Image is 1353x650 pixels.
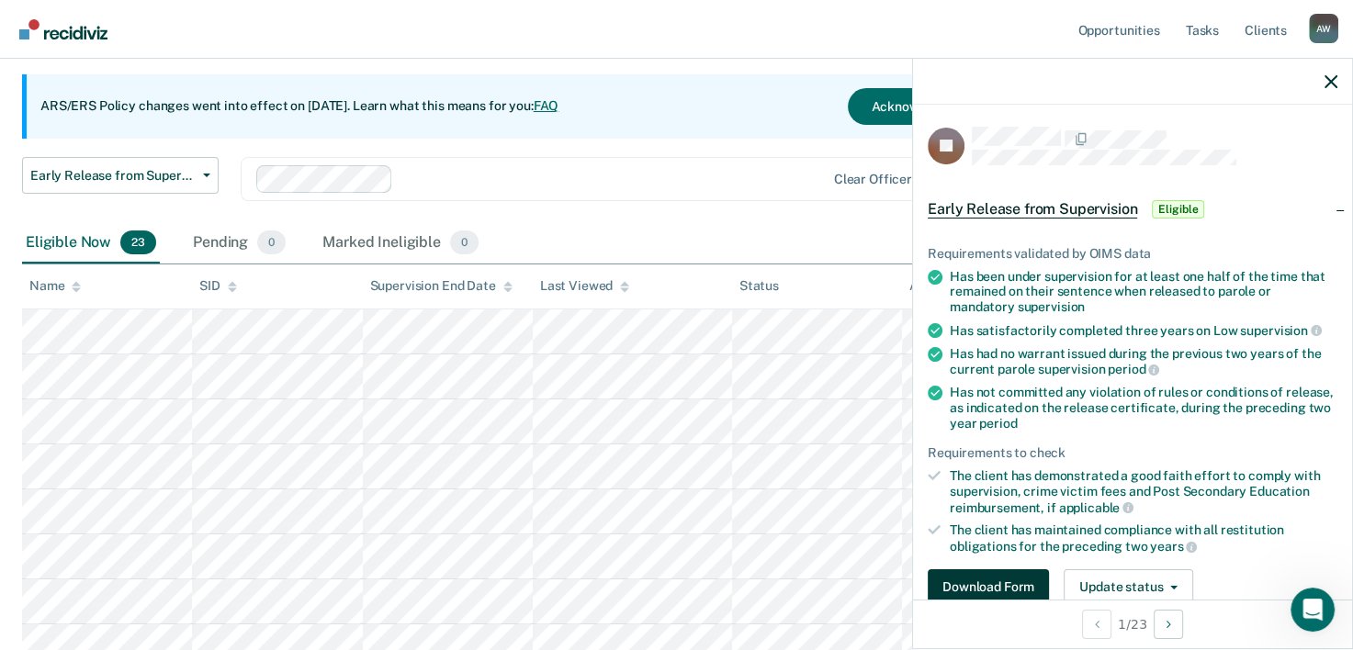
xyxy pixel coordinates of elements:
[319,223,482,263] div: Marked Ineligible
[913,180,1352,239] div: Early Release from SupervisionEligible
[928,569,1049,606] button: Download Form
[199,278,237,294] div: SID
[1152,200,1204,219] span: Eligible
[1309,14,1338,43] div: A W
[928,445,1337,461] div: Requirements to check
[979,416,1017,431] span: period
[950,468,1337,515] div: The client has demonstrated a good faith effort to comply with supervision, crime victim fees and...
[950,322,1337,339] div: Has satisfactorily completed three years on Low
[29,278,81,294] div: Name
[1291,588,1335,632] iframe: Intercom live chat
[834,172,919,187] div: Clear officers
[1059,500,1133,515] span: applicable
[913,600,1352,648] div: 1 / 23
[950,346,1337,377] div: Has had no warrant issued during the previous two years of the current parole supervision
[1309,14,1338,43] button: Profile dropdown button
[19,19,107,39] img: Recidiviz
[1240,323,1321,338] span: supervision
[1108,362,1159,376] span: period
[1064,569,1193,606] button: Update status
[1150,539,1197,554] span: years
[1082,610,1111,639] button: Previous Opportunity
[950,269,1337,315] div: Has been under supervision for at least one half of the time that remained on their sentence when...
[848,88,1022,125] button: Acknowledge & Close
[950,522,1337,554] div: The client has maintained compliance with all restitution obligations for the preceding two
[120,230,156,254] span: 23
[22,25,1012,60] p: Supervision clients may be eligible for Early Release from Supervision if they meet certain crite...
[1154,610,1183,639] button: Next Opportunity
[450,230,479,254] span: 0
[22,223,160,263] div: Eligible Now
[909,278,996,294] div: Assigned to
[928,246,1337,262] div: Requirements validated by OIMS data
[950,385,1337,431] div: Has not committed any violation of rules or conditions of release, as indicated on the release ce...
[928,569,1056,606] a: Navigate to form link
[30,168,196,184] span: Early Release from Supervision
[540,278,629,294] div: Last Viewed
[370,278,513,294] div: Supervision End Date
[739,278,779,294] div: Status
[40,97,558,116] p: ARS/ERS Policy changes went into effect on [DATE]. Learn what this means for you:
[534,98,559,113] a: FAQ
[1018,299,1085,314] span: supervision
[928,200,1137,219] span: Early Release from Supervision
[257,230,286,254] span: 0
[189,223,289,263] div: Pending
